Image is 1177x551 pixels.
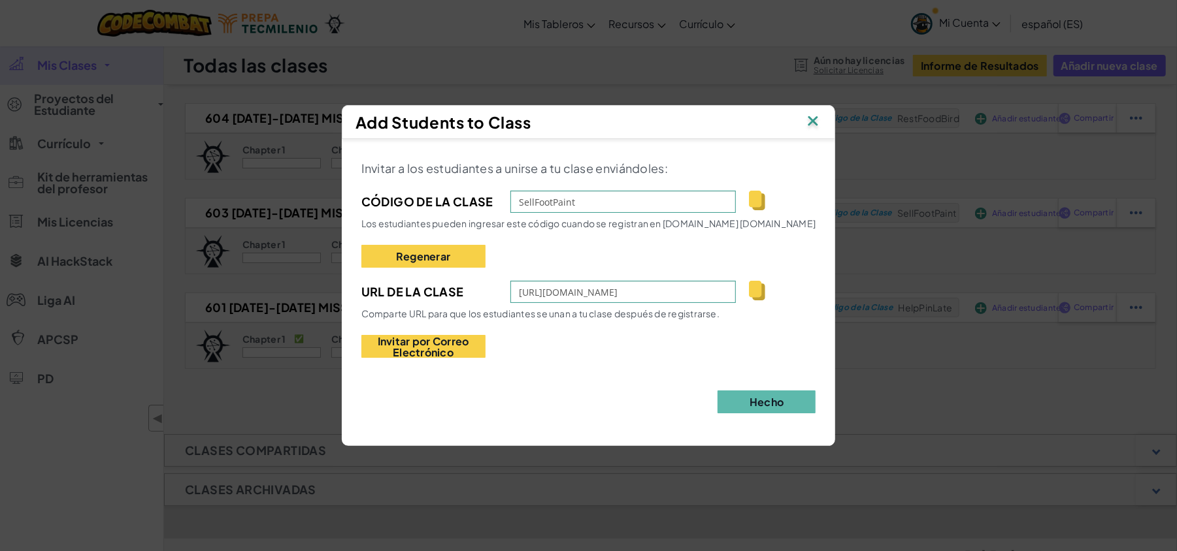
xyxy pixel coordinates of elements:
button: Invitar por Correo Electrónico [361,335,486,358]
img: IconCopy.svg [749,281,765,300]
span: URL de la Clase [361,282,498,302]
span: Invitar a los estudiantes a unirse a tu clase enviándoles: [361,161,668,176]
span: Comparte URL para que los estudiantes se unan a tu clase después de registrarse. [361,307,720,319]
button: Regenerar [361,245,486,268]
button: Hecho [718,390,816,413]
span: Add Students to Class [356,112,531,132]
img: IconClose.svg [804,112,821,132]
span: Código de la Clase [361,192,498,212]
span: Los estudiantes pueden ingresar este código cuando se registran en [DOMAIN_NAME] [DOMAIN_NAME] [361,217,816,229]
img: IconCopy.svg [749,191,765,210]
